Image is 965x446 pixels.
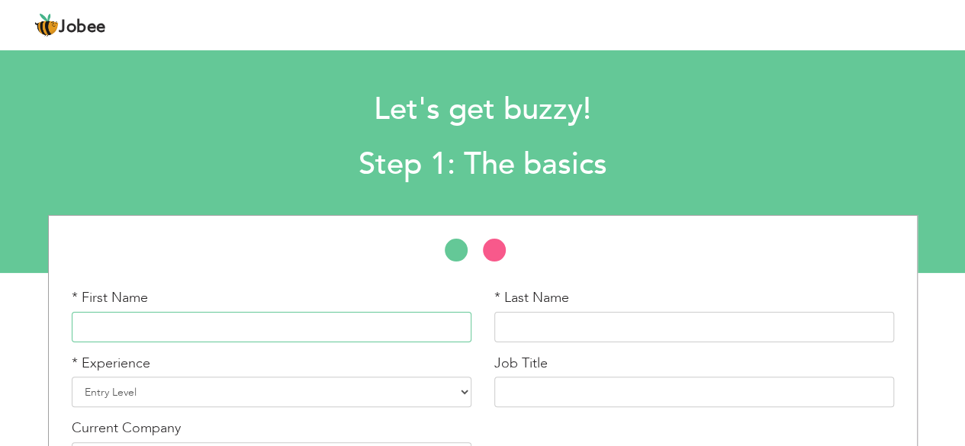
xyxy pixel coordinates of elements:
label: * Last Name [494,288,569,308]
h1: Let's get buzzy! [132,90,833,130]
span: Jobee [59,19,106,36]
label: * First Name [72,288,148,308]
label: Job Title [494,354,548,374]
h2: Step 1: The basics [132,145,833,184]
label: Current Company [72,419,181,438]
img: jobee.io [34,13,59,37]
label: * Experience [72,354,150,374]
